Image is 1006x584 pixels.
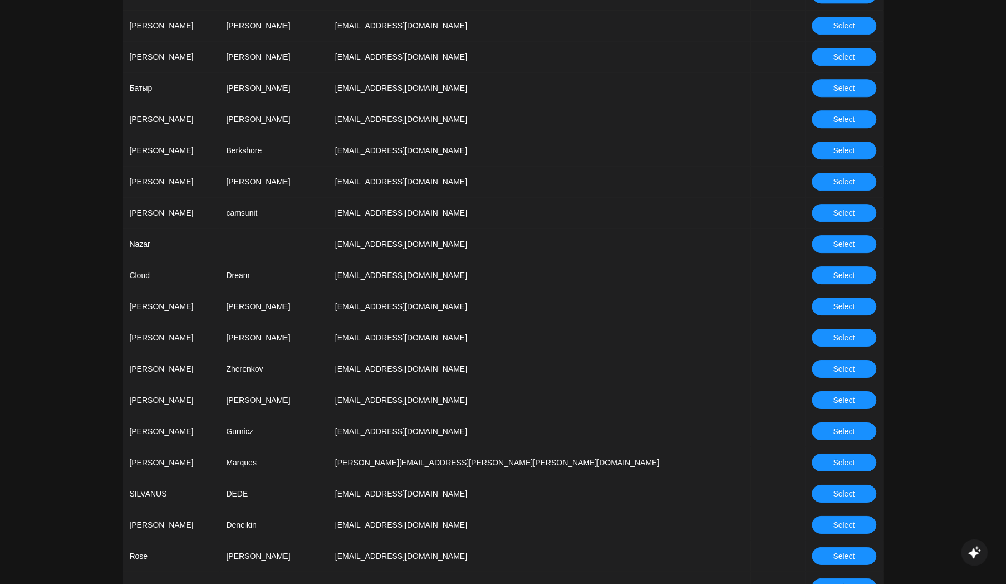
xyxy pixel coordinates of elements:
td: [PERSON_NAME] [220,72,329,104]
button: Select [812,547,877,565]
button: Select [812,48,877,66]
button: Select [812,110,877,128]
td: [EMAIL_ADDRESS][DOMAIN_NAME] [328,541,751,572]
span: Select [833,394,855,406]
td: [PERSON_NAME] [220,10,329,41]
td: [PERSON_NAME] [220,541,329,572]
span: Select [833,550,855,562]
span: Select [833,207,855,219]
span: Select [833,269,855,281]
td: Gurnicz [220,416,329,447]
td: [PERSON_NAME] [123,166,220,197]
span: Select [833,144,855,157]
td: [EMAIL_ADDRESS][DOMAIN_NAME] [328,478,751,509]
td: [PERSON_NAME] [123,291,220,322]
td: [EMAIL_ADDRESS][DOMAIN_NAME] [328,228,751,260]
td: [EMAIL_ADDRESS][DOMAIN_NAME] [328,166,751,197]
td: [EMAIL_ADDRESS][DOMAIN_NAME] [328,322,751,353]
td: [EMAIL_ADDRESS][DOMAIN_NAME] [328,104,751,135]
td: [EMAIL_ADDRESS][DOMAIN_NAME] [328,353,751,385]
td: Zherenkov [220,353,329,385]
button: Select [812,142,877,159]
td: [PERSON_NAME] [220,322,329,353]
span: Select [833,456,855,469]
span: Select [833,519,855,531]
td: [PERSON_NAME] [220,291,329,322]
span: Select [833,425,855,437]
button: Select [812,204,877,222]
button: Select [812,360,877,378]
td: Dream [220,260,329,291]
span: Select [833,82,855,94]
span: Select [833,113,855,125]
button: Select [812,516,877,534]
button: Select [812,391,877,409]
td: Nazar [123,228,220,260]
button: Select [812,485,877,503]
td: [PERSON_NAME] [123,385,220,416]
td: [PERSON_NAME] [123,41,220,72]
span: Select [833,300,855,313]
td: [PERSON_NAME][EMAIL_ADDRESS][PERSON_NAME][PERSON_NAME][DOMAIN_NAME] [328,447,751,478]
td: [EMAIL_ADDRESS][DOMAIN_NAME] [328,509,751,541]
td: SILVANUS [123,478,220,509]
button: Select [812,454,877,471]
td: [EMAIL_ADDRESS][DOMAIN_NAME] [328,135,751,166]
td: Marques [220,447,329,478]
td: [PERSON_NAME] [220,385,329,416]
button: Select [812,235,877,253]
button: Select [812,422,877,440]
td: [EMAIL_ADDRESS][DOMAIN_NAME] [328,416,751,447]
td: Батыр [123,72,220,104]
td: [EMAIL_ADDRESS][DOMAIN_NAME] [328,385,751,416]
span: Select [833,332,855,344]
td: [PERSON_NAME] [220,166,329,197]
td: Cloud [123,260,220,291]
td: [PERSON_NAME] [123,447,220,478]
span: Select [833,51,855,63]
span: Select [833,488,855,500]
td: [PERSON_NAME] [123,416,220,447]
button: Select [812,298,877,315]
td: [EMAIL_ADDRESS][DOMAIN_NAME] [328,41,751,72]
button: Select [812,329,877,347]
td: camsunit [220,197,329,228]
td: [PERSON_NAME] [123,135,220,166]
span: Select [833,238,855,250]
td: [PERSON_NAME] [123,509,220,541]
td: [PERSON_NAME] [220,104,329,135]
td: [EMAIL_ADDRESS][DOMAIN_NAME] [328,10,751,41]
button: Select [812,173,877,191]
button: Select [812,266,877,284]
td: [EMAIL_ADDRESS][DOMAIN_NAME] [328,197,751,228]
td: [PERSON_NAME] [220,41,329,72]
button: Select [812,79,877,97]
td: [EMAIL_ADDRESS][DOMAIN_NAME] [328,72,751,104]
span: Select [833,363,855,375]
td: Rose [123,541,220,572]
td: [EMAIL_ADDRESS][DOMAIN_NAME] [328,260,751,291]
td: Berkshore [220,135,329,166]
td: DEDE [220,478,329,509]
span: Select [833,20,855,32]
td: [PERSON_NAME] [123,353,220,385]
td: Deneikin [220,509,329,541]
button: Select [812,17,877,35]
td: [PERSON_NAME] [123,322,220,353]
td: [PERSON_NAME] [123,10,220,41]
td: [PERSON_NAME] [123,197,220,228]
td: [EMAIL_ADDRESS][DOMAIN_NAME] [328,291,751,322]
span: Select [833,176,855,188]
td: [PERSON_NAME] [123,104,220,135]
